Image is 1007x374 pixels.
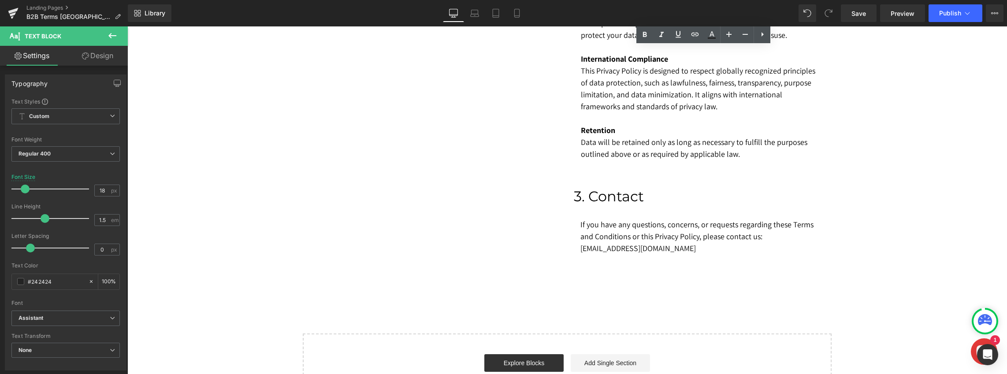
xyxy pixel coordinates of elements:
i: Assistant [19,315,43,322]
button: Publish [929,4,982,22]
a: Laptop [464,4,485,22]
span: Library [145,9,165,17]
b: Custom [29,113,49,120]
a: Tablet [485,4,506,22]
input: Color [28,277,84,286]
div: Text Styles [11,98,120,105]
span: px [111,188,119,193]
div: Typography [11,75,48,87]
span: If you have any questions, concerns, or requests regarding these Terms and Conditions or this Pri... [453,193,686,227]
b: Regular 400 [19,150,51,157]
button: More [986,4,1003,22]
strong: Retention [453,99,488,109]
strong: International Compliance [453,27,541,37]
div: Font Size [11,174,36,180]
b: None [19,347,32,353]
div: Line Height [11,204,120,210]
a: Add Single Section [443,328,523,345]
span: Save [851,9,866,18]
a: Explore Blocks [357,328,436,345]
inbox-online-store-chat: Shopify online store chat [841,312,873,341]
span: Preview [891,9,914,18]
h1: 3. Contact [446,162,698,178]
span: px [111,247,119,252]
span: em [111,217,119,223]
div: Text Transform [11,333,120,339]
a: New Library [128,4,171,22]
div: Letter Spacing [11,233,120,239]
a: Design [66,46,130,66]
a: Landing Pages [26,4,128,11]
button: Undo [799,4,816,22]
p: This Privacy Policy is designed to respect globally recognized principles of data protection, suc... [453,38,691,86]
div: Font Weight [11,137,120,143]
div: % [98,274,119,289]
a: Mobile [506,4,528,22]
button: Redo [820,4,837,22]
span: Text Block [25,33,61,40]
p: Data will be retained only as long as necessary to fulfill the purposes outlined above or as requ... [453,110,691,133]
span: Publish [939,10,961,17]
a: Desktop [443,4,464,22]
div: Font [11,300,120,306]
div: Text Color [11,263,120,269]
div: Open Intercom Messenger [977,344,998,365]
span: B2B Terms [GEOGRAPHIC_DATA] [26,13,111,20]
a: Preview [880,4,925,22]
